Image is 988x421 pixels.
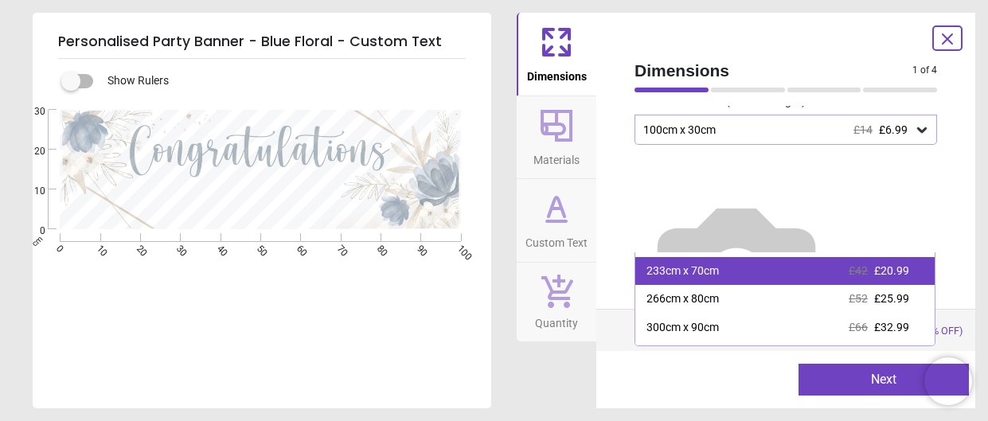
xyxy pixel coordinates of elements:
button: Materials [517,96,596,179]
span: 20 [15,145,45,158]
span: £52 [849,292,868,305]
span: £14 [853,123,873,136]
div: 266cm x 80cm [646,291,719,307]
span: £42 [849,264,868,277]
span: 10 [15,185,45,198]
h5: Personalised Party Banner - Blue Floral - Custom Text [58,25,466,59]
span: Dimensions [527,61,587,85]
span: (50% OFF) [917,324,963,338]
button: Dimensions [517,13,596,96]
span: 1 of 4 [912,64,937,77]
div: 100cm x 30cm [642,123,914,137]
span: Materials [533,145,580,169]
button: Next [799,364,969,396]
span: £20.99 [874,264,909,277]
div: 233cm x 70cm [646,263,719,279]
span: Custom Text [525,228,588,251]
button: Custom Text [517,179,596,262]
span: Dimensions [635,59,912,82]
div: Total: [633,322,963,338]
span: 0 [15,224,45,238]
span: £6.99 [879,123,908,136]
div: Show Rulers [71,72,491,91]
span: 30 [15,105,45,119]
button: Quantity [517,263,596,342]
span: cm [30,234,45,248]
img: Helper for size comparison [635,170,838,374]
iframe: Brevo live chat [924,357,972,405]
span: £25.99 [874,292,909,305]
span: Quantity [535,308,578,332]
